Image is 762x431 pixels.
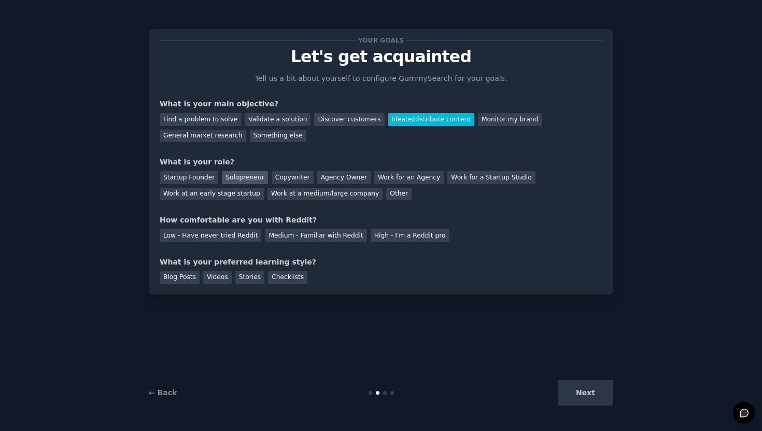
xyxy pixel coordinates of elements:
[160,229,261,242] div: Low - Have never tried Reddit
[160,171,218,184] div: Startup Founder
[160,188,264,201] div: Work at an early stage startup
[160,130,246,143] div: General market research
[160,215,602,226] div: How comfortable are you with Reddit?
[235,271,264,284] div: Stories
[374,171,444,184] div: Work for an Agency
[478,113,542,126] div: Monitor my brand
[265,229,366,242] div: Medium - Familiar with Reddit
[149,388,177,397] a: ← Back
[314,113,384,126] div: Discover customers
[160,257,602,268] div: What is your preferred learning style?
[250,73,512,84] p: Tell us a bit about yourself to configure GummySearch for your goals.
[160,157,602,168] div: What is your role?
[386,188,412,201] div: Other
[160,48,602,66] p: Let's get acquainted
[160,271,200,284] div: Blog Posts
[272,171,314,184] div: Copywriter
[160,113,241,126] div: Find a problem to solve
[371,229,449,242] div: High - I'm a Reddit pro
[203,271,232,284] div: Videos
[222,171,267,184] div: Solopreneur
[160,99,602,109] div: What is your main objective?
[356,35,406,46] span: Your goals
[447,171,535,184] div: Work for a Startup Studio
[250,130,306,143] div: Something else
[267,188,383,201] div: Work at a medium/large company
[245,113,311,126] div: Validate a solution
[268,271,307,284] div: Checklists
[388,113,474,126] div: Ideate/distribute content
[317,171,371,184] div: Agency Owner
